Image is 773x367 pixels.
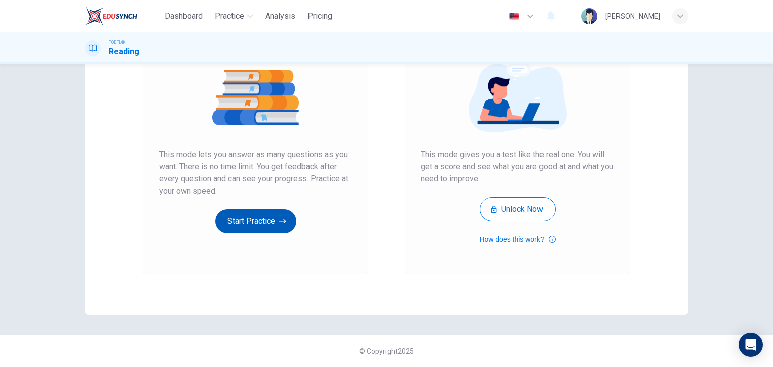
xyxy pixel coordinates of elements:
[359,347,414,355] span: © Copyright 2025
[165,10,203,22] span: Dashboard
[109,39,125,46] span: TOEFL®
[215,10,244,22] span: Practice
[421,149,614,185] span: This mode gives you a test like the real one. You will get a score and see what you are good at a...
[109,46,139,58] h1: Reading
[215,209,296,233] button: Start Practice
[480,197,556,221] button: Unlock Now
[307,10,332,22] span: Pricing
[211,7,257,25] button: Practice
[265,10,295,22] span: Analysis
[261,7,299,25] button: Analysis
[508,13,520,20] img: en
[159,149,352,197] span: This mode lets you answer as many questions as you want. There is no time limit. You get feedback...
[303,7,336,25] button: Pricing
[739,333,763,357] div: Open Intercom Messenger
[479,233,555,245] button: How does this work?
[161,7,207,25] button: Dashboard
[581,8,597,24] img: Profile picture
[85,6,137,26] img: EduSynch logo
[85,6,161,26] a: EduSynch logo
[605,10,660,22] div: [PERSON_NAME]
